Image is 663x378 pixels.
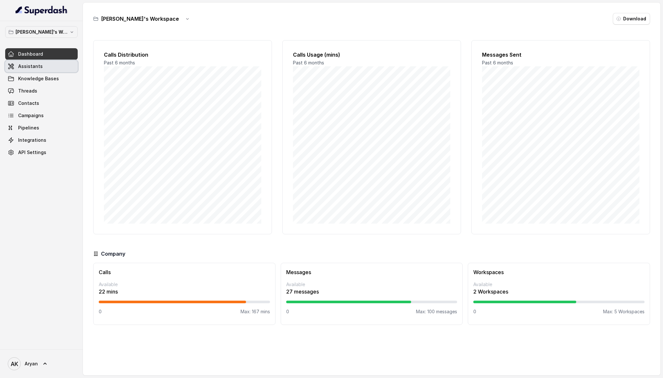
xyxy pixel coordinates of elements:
[293,60,324,65] span: Past 6 months
[5,122,78,134] a: Pipelines
[5,134,78,146] a: Integrations
[473,281,645,288] p: Available
[99,268,270,276] h3: Calls
[18,112,44,119] span: Campaigns
[18,137,46,143] span: Integrations
[5,48,78,60] a: Dashboard
[18,100,39,106] span: Contacts
[99,281,270,288] p: Available
[241,308,270,315] p: Max: 167 mins
[5,61,78,72] a: Assistants
[99,308,102,315] p: 0
[104,51,261,59] h2: Calls Distribution
[293,51,450,59] h2: Calls Usage (mins)
[286,288,457,295] p: 27 messages
[473,288,645,295] p: 2 Workspaces
[16,28,67,36] p: [PERSON_NAME]'s Workspace
[18,125,39,131] span: Pipelines
[286,268,457,276] h3: Messages
[18,63,43,70] span: Assistants
[286,308,289,315] p: 0
[16,5,68,16] img: light.svg
[286,281,457,288] p: Available
[11,361,18,367] text: AK
[5,85,78,97] a: Threads
[5,355,78,373] a: Aryan
[18,149,46,156] span: API Settings
[482,51,639,59] h2: Messages Sent
[613,13,650,25] button: Download
[5,110,78,121] a: Campaigns
[473,268,645,276] h3: Workspaces
[104,60,135,65] span: Past 6 months
[18,75,59,82] span: Knowledge Bases
[25,361,38,367] span: Aryan
[5,26,78,38] button: [PERSON_NAME]'s Workspace
[603,308,645,315] p: Max: 5 Workspaces
[416,308,457,315] p: Max: 100 messages
[5,97,78,109] a: Contacts
[18,88,37,94] span: Threads
[5,147,78,158] a: API Settings
[101,250,125,258] h3: Company
[5,73,78,84] a: Knowledge Bases
[482,60,513,65] span: Past 6 months
[18,51,43,57] span: Dashboard
[101,15,179,23] h3: [PERSON_NAME]'s Workspace
[99,288,270,295] p: 22 mins
[473,308,476,315] p: 0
